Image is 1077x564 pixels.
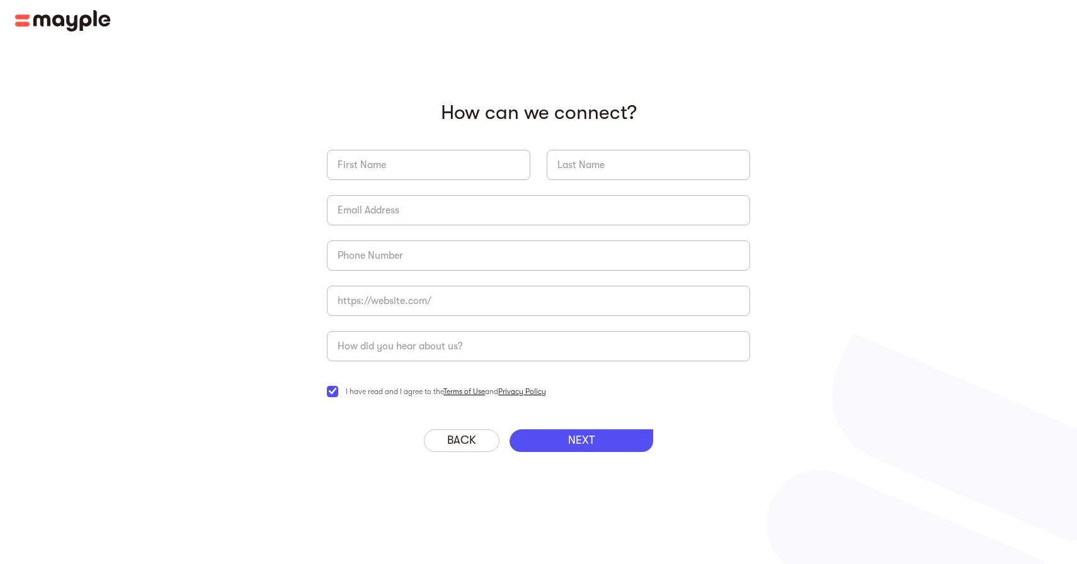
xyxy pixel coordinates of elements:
[327,101,750,414] form: briefForm
[498,387,546,396] a: Privacy Policy
[443,387,485,396] a: Terms of Use
[15,10,111,31] img: Mayple logo
[327,150,530,180] input: First Name
[327,331,750,361] input: How did you hear about us?
[568,434,595,448] p: NEXT
[327,195,750,225] input: Email Address
[327,286,750,316] input: https://website.com/
[327,240,750,271] input: Phone Number
[346,384,546,399] span: I have read and I agree to the and
[327,101,750,125] p: How can we connect?
[447,434,476,448] p: Back
[547,150,750,180] input: Last Name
